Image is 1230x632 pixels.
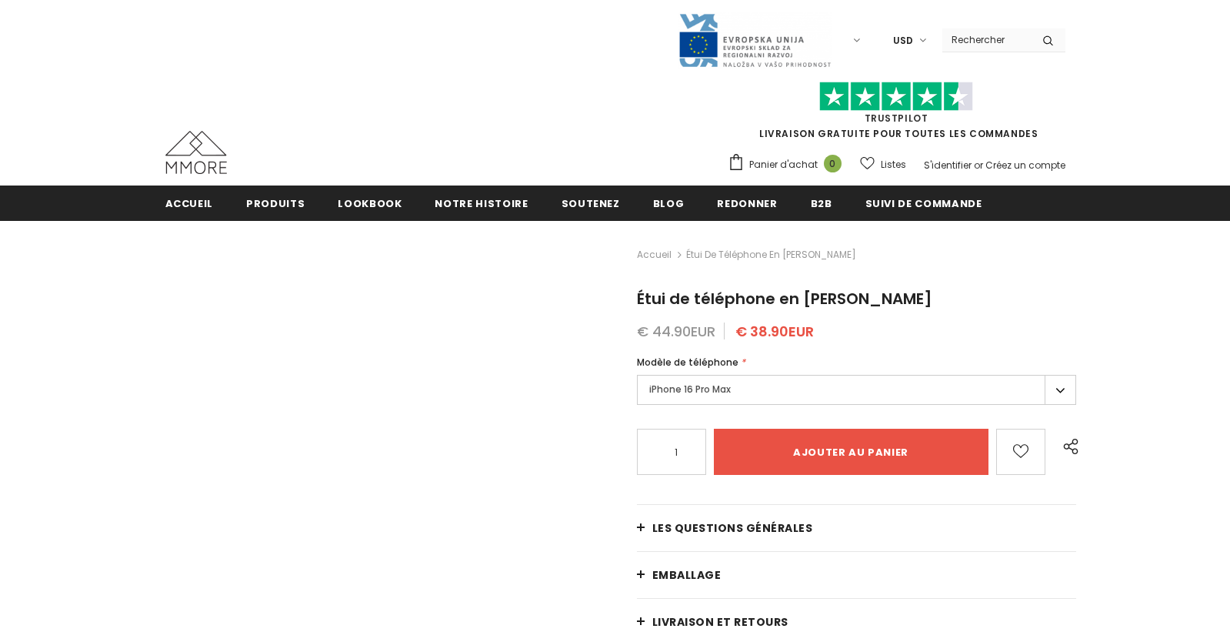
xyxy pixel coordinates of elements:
a: Les questions générales [637,505,1077,551]
img: Cas MMORE [165,131,227,174]
span: USD [893,33,913,48]
span: Notre histoire [435,196,528,211]
span: EMBALLAGE [652,567,722,583]
span: Accueil [165,196,214,211]
a: Accueil [165,186,214,220]
a: Lookbook [338,186,402,220]
input: Search Site [942,28,1031,51]
span: LIVRAISON GRATUITE POUR TOUTES LES COMMANDES [728,89,1065,140]
span: Lookbook [338,196,402,211]
a: Panier d'achat 0 [728,153,849,176]
span: Étui de téléphone en [PERSON_NAME] [686,246,856,264]
label: iPhone 16 Pro Max [637,375,1077,405]
a: Accueil [637,246,672,264]
span: B2B [811,196,832,211]
a: Javni Razpis [678,33,832,46]
a: Redonner [717,186,777,220]
img: Javni Razpis [678,12,832,69]
span: € 44.90EUR [637,322,715,341]
a: Suivi de commande [865,186,982,220]
span: Livraison et retours [652,614,788,630]
a: Blog [653,186,685,220]
span: or [974,159,983,172]
span: Panier d'achat [749,157,818,172]
img: Faites confiance aux étoiles pilotes [819,82,973,112]
a: Créez un compte [985,159,1065,172]
span: Blog [653,196,685,211]
span: Les questions générales [652,520,813,536]
span: Produits [246,196,305,211]
input: Ajouter au panier [714,429,988,475]
span: Étui de téléphone en [PERSON_NAME] [637,288,932,309]
a: Notre histoire [435,186,528,220]
a: TrustPilot [865,112,928,125]
a: S'identifier [924,159,972,172]
span: 0 [824,155,842,172]
a: Listes [860,151,906,178]
span: € 38.90EUR [735,322,814,341]
a: soutenez [562,186,620,220]
span: Listes [881,157,906,172]
a: EMBALLAGE [637,552,1077,598]
a: B2B [811,186,832,220]
span: Modèle de téléphone [637,356,738,369]
span: Suivi de commande [865,196,982,211]
span: soutenez [562,196,620,211]
span: Redonner [717,196,777,211]
a: Produits [246,186,305,220]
